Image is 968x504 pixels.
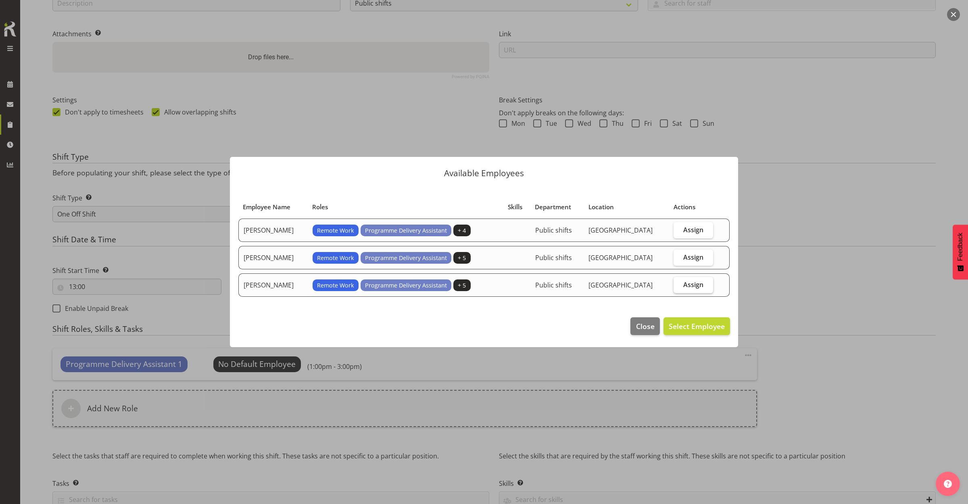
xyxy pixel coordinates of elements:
button: Feedback - Show survey [953,225,968,279]
span: Actions [674,202,695,212]
img: help-xxl-2.png [944,480,952,488]
span: [GEOGRAPHIC_DATA] [588,226,653,235]
span: Public shifts [535,226,572,235]
span: Public shifts [535,281,572,289]
td: [PERSON_NAME] [238,273,308,297]
span: Feedback [957,233,964,261]
span: Department [535,202,571,212]
span: Roles [312,202,328,212]
span: Skills [508,202,522,212]
span: Remote Work [317,226,354,235]
span: + 5 [458,254,466,262]
span: Programme Delivery Assistant [365,254,447,262]
span: Remote Work [317,254,354,262]
td: [PERSON_NAME] [238,219,308,242]
button: Select Employee [663,317,730,335]
span: Assign [683,226,703,234]
span: Programme Delivery Assistant [365,226,447,235]
span: Close [636,321,655,331]
button: Close [630,317,659,335]
span: [GEOGRAPHIC_DATA] [588,281,653,289]
span: [GEOGRAPHIC_DATA] [588,253,653,262]
span: Assign [683,253,703,261]
span: Programme Delivery Assistant [365,281,447,290]
span: + 5 [458,281,466,290]
span: Location [588,202,614,212]
span: Select Employee [669,321,725,331]
span: Employee Name [243,202,290,212]
span: Remote Work [317,281,354,290]
span: Assign [683,281,703,289]
span: Public shifts [535,253,572,262]
td: [PERSON_NAME] [238,246,308,269]
span: + 4 [458,226,466,235]
p: Available Employees [238,169,730,177]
